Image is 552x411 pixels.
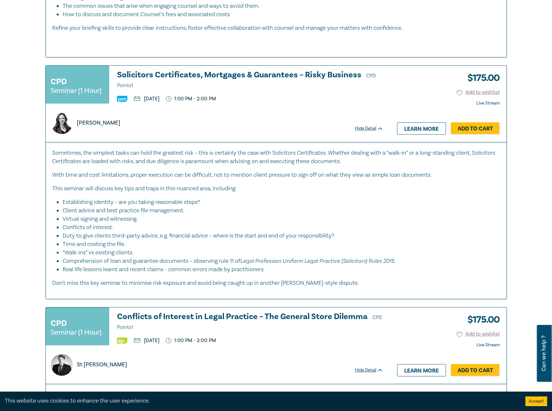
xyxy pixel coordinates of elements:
[51,317,67,329] h3: CPD
[457,89,500,96] button: Add to wishlist
[463,312,500,327] h3: $ 175.00
[134,338,159,343] p: [DATE]
[63,249,494,257] li: “Walk-ins” vs existing clients.
[355,125,391,132] div: Hide Detail
[166,338,216,344] p: 1:00 PM - 2:00 PM
[451,122,500,135] a: Add to Cart
[52,149,500,166] p: Sometimes, the simplest tasks can hold the greatest risk – this is certainly the case with Solici...
[525,396,547,406] button: Accept cookies
[166,96,216,102] p: 1:00 PM - 2:00 PM
[117,71,383,90] a: Solicitors Certificates, Mortgages & Guarantees – Risky Business CPD Points1
[63,232,494,240] li: Duty to give clients third–party advice, e.g. financial advice – where is the start and end of yo...
[77,119,120,127] p: [PERSON_NAME]
[117,312,383,332] a: Conflicts of Interest in Legal Practice – The General Store Dilemma CPD Points1
[117,71,383,90] h3: Solicitors Certificates, Mortgages & Guarantees – Risky Business
[51,112,73,134] img: https://s3.ap-southeast-2.amazonaws.com/leo-cussen-store-production-content/Contacts/Shelley%20Na...
[63,215,494,223] li: Virtual signing and witnessing.
[397,364,446,376] a: Learn more
[52,391,500,407] p: When practitioners wear multiple hats, act for connected clients or hold knowledge of sensitive m...
[51,329,101,336] small: Seminar (1 Hour)
[5,397,516,405] div: This website uses cookies to enhance the user experience.
[476,342,500,348] strong: Live Stream
[457,330,500,338] button: Add to wishlist
[63,206,494,215] li: Client advice and best practice file management.
[63,240,494,249] li: Time and costing the file.
[51,87,101,94] small: Seminar (1 Hour)
[63,223,494,232] li: Conflicts of interest.
[51,354,73,376] img: https://s3.ap-southeast-2.amazonaws.com/leo-cussen-store-production-content/Contacts/St%20John%20...
[451,364,500,376] a: Add to Cart
[52,279,500,287] p: Don't miss this key seminar to minimise risk exposure and avoid being caught up in another [PERSO...
[117,312,383,332] h3: Conflicts of Interest in Legal Practice – The General Store Dilemma
[52,24,500,32] p: Refine your briefing skills to provide clear instructions, foster effective collaboration with co...
[63,198,494,206] li: Establishing identity – are you taking reasonable steps?
[134,96,159,101] p: [DATE]
[52,184,500,193] p: This seminar will discuss key tips and traps in this nuanced area, including:
[77,361,127,369] p: St [PERSON_NAME]
[63,10,500,19] li: How to discuss and document Counsel’s fees and associated costs
[240,257,395,264] em: Legal Profession Uniform Legal Practice (Solicitors) Rules 2015.
[355,367,391,373] div: Hide Detail
[541,329,547,378] span: Can we help ?
[63,265,500,274] li: Real life lessons learnt and recent claims - common errors made by practitioners.
[52,171,500,179] p: With time and cost limitations, proper execution can be difficult, not to mention client pressure...
[476,100,500,106] strong: Live Stream
[63,2,494,10] li: The common issues that arise when engaging counsel and ways to avoid them.
[51,76,67,87] h3: CPD
[463,71,500,85] h3: $ 175.00
[397,122,446,135] a: Learn more
[117,338,127,344] img: Ethics & Professional Responsibility
[117,96,127,102] img: Practice Management & Business Skills
[63,257,494,265] li: Comprehension of loan and guarantee documents – observing rule 11 of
